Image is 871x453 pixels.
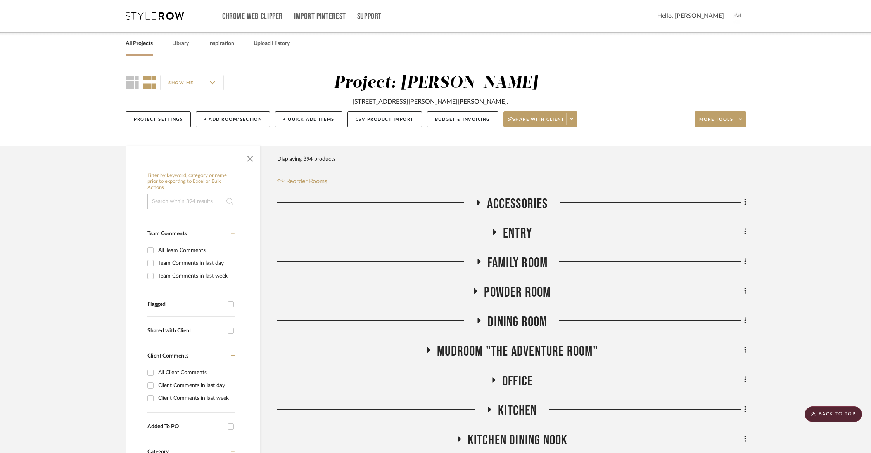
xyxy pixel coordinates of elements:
[699,116,733,128] span: More tools
[208,38,234,49] a: Inspiration
[357,13,382,20] a: Support
[695,111,746,127] button: More tools
[242,149,258,165] button: Close
[347,111,422,127] button: CSV Product Import
[147,353,188,359] span: Client Comments
[158,257,233,269] div: Team Comments in last day
[427,111,498,127] button: Budget & Invoicing
[196,111,270,127] button: + Add Room/Section
[147,423,224,430] div: Added To PO
[487,255,548,271] span: Family Room
[158,366,233,379] div: All Client Comments
[222,13,283,20] a: Chrome Web Clipper
[147,231,187,236] span: Team Comments
[147,194,238,209] input: Search within 394 results
[158,392,233,404] div: Client Comments in last week
[468,432,568,449] span: Kitchen Dining Nook
[294,13,346,20] a: Import Pinterest
[484,284,551,301] span: Powder Room
[503,225,532,242] span: Entry
[158,270,233,282] div: Team Comments in last week
[805,406,862,422] scroll-to-top-button: BACK TO TOP
[498,403,537,419] span: Kitchen
[158,244,233,257] div: All Team Comments
[277,177,327,186] button: Reorder Rooms
[277,151,335,167] div: Displaying 394 products
[147,173,238,191] h6: Filter by keyword, category or name prior to exporting to Excel or Bulk Actions
[657,11,724,21] span: Hello, [PERSON_NAME]
[437,343,598,360] span: Mudroom "The Adventure Room"
[172,38,189,49] a: Library
[730,8,746,24] img: avatar
[147,301,224,308] div: Flagged
[147,328,224,334] div: Shared with Client
[487,314,547,330] span: Dining Room
[286,177,327,186] span: Reorder Rooms
[508,116,565,128] span: Share with client
[275,111,342,127] button: + Quick Add Items
[254,38,290,49] a: Upload History
[334,75,538,91] div: Project: [PERSON_NAME]
[126,38,153,49] a: All Projects
[126,111,191,127] button: Project Settings
[353,97,508,106] div: [STREET_ADDRESS][PERSON_NAME][PERSON_NAME].
[158,379,233,392] div: Client Comments in last day
[487,196,548,212] span: Accessories
[503,111,578,127] button: Share with client
[502,373,533,390] span: Office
